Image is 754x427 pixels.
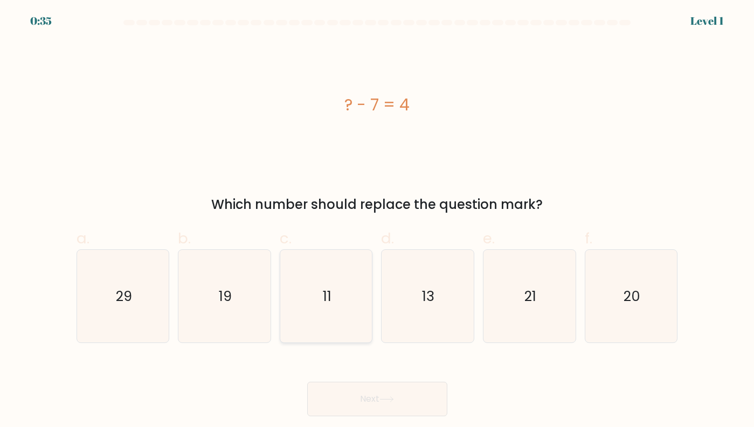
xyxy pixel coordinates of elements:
[524,286,536,306] text: 21
[280,228,292,249] span: c.
[30,13,52,29] div: 0:35
[483,228,495,249] span: e.
[219,286,232,306] text: 19
[690,13,724,29] div: Level 1
[423,286,435,306] text: 13
[624,286,640,306] text: 20
[77,93,678,117] div: ? - 7 = 4
[381,228,394,249] span: d.
[585,228,592,249] span: f.
[116,286,132,306] text: 29
[83,195,672,214] div: Which number should replace the question mark?
[323,286,331,306] text: 11
[77,228,89,249] span: a.
[307,382,447,416] button: Next
[178,228,191,249] span: b.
